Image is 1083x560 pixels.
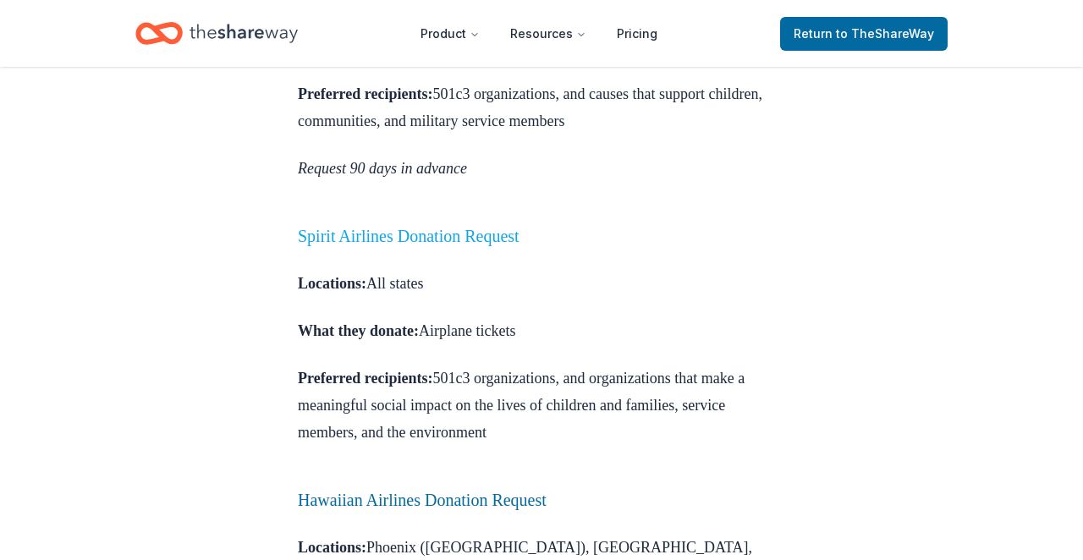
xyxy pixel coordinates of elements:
[603,17,671,51] a: Pricing
[298,322,419,339] strong: What they donate:
[298,491,547,509] a: Hawaiian Airlines Donation Request
[298,275,366,292] strong: Locations:
[794,24,934,44] span: Return
[780,17,948,51] a: Returnto TheShareWay
[298,317,785,344] p: Airplane tickets
[298,85,432,102] strong: Preferred recipients:
[298,160,467,177] em: Request 90 days in advance
[298,80,785,135] p: 501c3 organizations, and causes that support children, communities, and military service members
[298,365,785,446] p: 501c3 organizations, and organizations that make a meaningful social impact on the lives of child...
[135,14,298,53] a: Home
[407,17,493,51] button: Product
[407,14,671,53] nav: Main
[836,26,934,41] span: to TheShareWay
[298,539,366,556] strong: Locations:
[298,270,785,297] p: All states
[298,370,432,387] strong: Preferred recipients:
[497,17,600,51] button: Resources
[298,227,520,245] a: Spirit Airlines Donation Request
